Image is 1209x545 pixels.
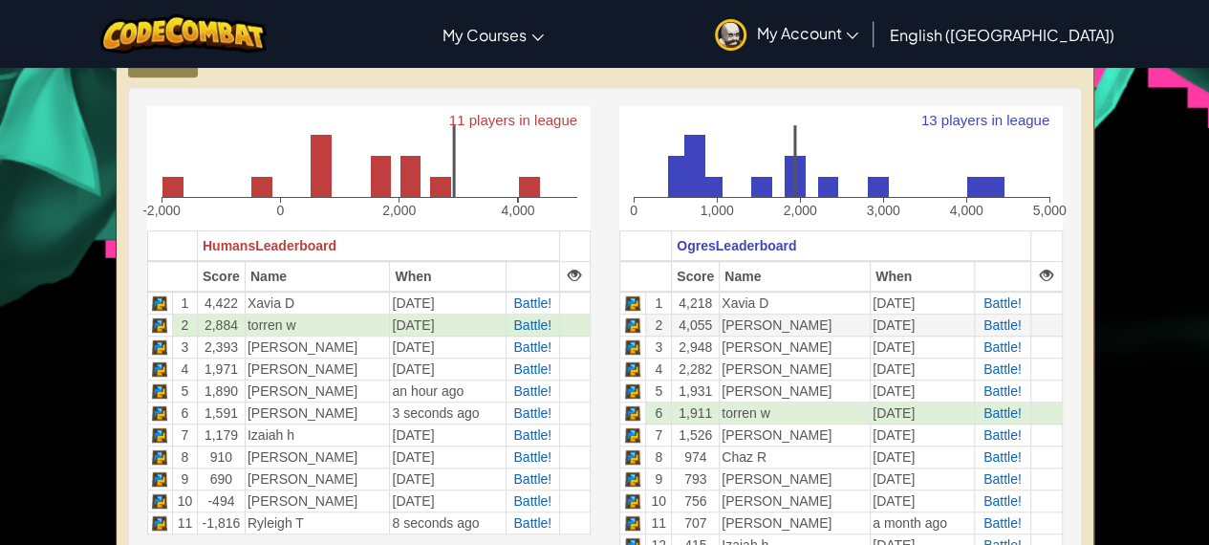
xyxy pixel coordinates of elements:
[245,512,390,534] td: Ryleigh T
[672,469,720,490] td: 793
[245,337,390,359] td: [PERSON_NAME]
[866,203,899,218] text: 3,000
[715,19,746,51] img: avatar
[197,425,245,447] td: 1,179
[513,515,551,531] a: Battle!
[197,512,245,534] td: -1,816
[390,292,506,315] td: [DATE]
[276,203,284,218] text: 0
[147,403,172,425] td: Python
[197,469,245,490] td: 690
[1032,203,1066,218] text: 5,000
[983,361,1022,377] a: Battle!
[172,512,197,534] td: 11
[983,449,1022,465] a: Battle!
[172,359,197,381] td: 4
[513,339,551,355] a: Battle!
[619,381,646,403] td: Python
[871,292,975,315] td: [DATE]
[147,359,172,381] td: Python
[197,315,245,337] td: 2,884
[513,361,551,377] span: Battle!
[513,449,551,465] a: Battle!
[646,381,672,403] td: 5
[983,405,1022,421] span: Battle!
[983,339,1022,355] a: Battle!
[390,512,506,534] td: 8 seconds ago
[172,292,197,315] td: 1
[920,112,1048,128] text: 13 players in league
[720,315,871,337] td: [PERSON_NAME]
[172,403,197,425] td: 6
[172,490,197,512] td: 10
[147,425,172,447] td: Python
[672,315,720,337] td: 4,055
[619,359,646,381] td: Python
[619,315,646,337] td: Python
[619,469,646,490] td: Python
[619,490,646,512] td: Python
[245,315,390,337] td: torren w
[720,425,871,447] td: [PERSON_NAME]
[983,515,1022,531] a: Battle!
[646,469,672,490] td: 9
[513,317,551,333] a: Battle!
[513,383,551,399] a: Battle!
[720,359,871,381] td: [PERSON_NAME]
[147,512,172,534] td: Python
[720,337,871,359] td: [PERSON_NAME]
[646,337,672,359] td: 3
[197,359,245,381] td: 1,971
[871,261,975,292] th: When
[245,490,390,512] td: [PERSON_NAME]
[245,447,390,469] td: [PERSON_NAME]
[513,295,551,311] span: Battle!
[983,317,1022,333] a: Battle!
[646,512,672,534] td: 11
[619,403,646,425] td: Python
[172,469,197,490] td: 9
[646,447,672,469] td: 8
[871,337,975,359] td: [DATE]
[983,493,1022,509] span: Battle!
[672,512,720,534] td: 707
[672,490,720,512] td: 756
[172,381,197,403] td: 5
[197,490,245,512] td: -494
[672,337,720,359] td: 2,948
[871,381,975,403] td: [DATE]
[756,23,858,43] span: My Account
[619,425,646,447] td: Python
[390,337,506,359] td: [DATE]
[100,14,268,54] img: CodeCombat logo
[672,261,720,292] th: Score
[197,447,245,469] td: 910
[433,9,553,60] a: My Courses
[513,471,551,487] a: Battle!
[720,381,871,403] td: [PERSON_NAME]
[983,295,1022,311] a: Battle!
[382,203,416,218] text: 2,000
[203,238,255,253] span: Humans
[983,383,1022,399] a: Battle!
[245,403,390,425] td: [PERSON_NAME]
[871,403,975,425] td: [DATE]
[390,425,506,447] td: [DATE]
[147,315,172,337] td: Python
[245,359,390,381] td: [PERSON_NAME]
[646,425,672,447] td: 7
[619,337,646,359] td: Python
[871,315,975,337] td: [DATE]
[513,427,551,443] a: Battle!
[677,238,715,253] span: Ogres
[720,292,871,315] td: Xavia D
[245,381,390,403] td: [PERSON_NAME]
